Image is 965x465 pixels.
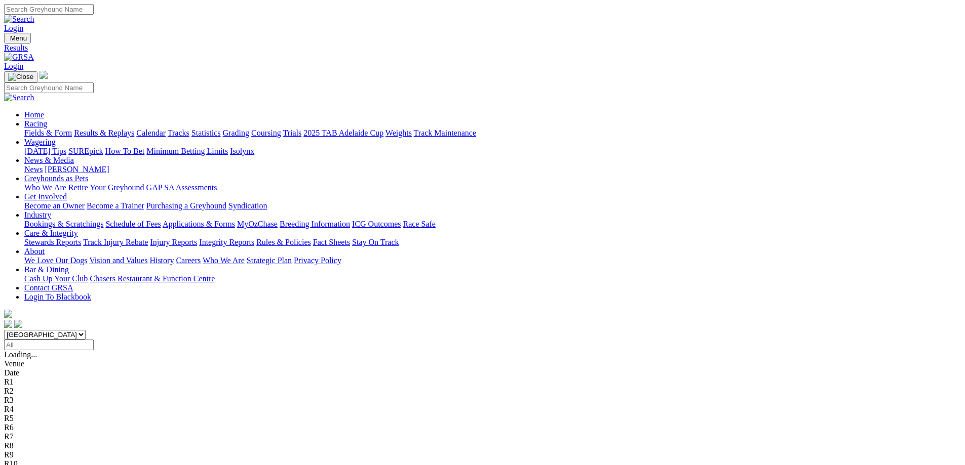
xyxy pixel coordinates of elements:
span: Menu [10,34,27,42]
div: About [24,256,961,265]
a: Bookings & Scratchings [24,220,103,228]
img: GRSA [4,53,34,62]
a: Injury Reports [150,238,197,246]
a: Stay On Track [352,238,399,246]
a: Who We Are [203,256,245,265]
a: Results [4,44,961,53]
a: Become an Owner [24,201,85,210]
a: Home [24,110,44,119]
a: Contact GRSA [24,283,73,292]
div: News & Media [24,165,961,174]
div: R3 [4,396,961,405]
a: News & Media [24,156,74,164]
a: Privacy Policy [294,256,341,265]
div: R1 [4,377,961,387]
a: We Love Our Dogs [24,256,87,265]
a: Results & Replays [74,129,134,137]
a: Racing [24,119,47,128]
a: Calendar [136,129,166,137]
button: Toggle navigation [4,71,37,82]
div: Care & Integrity [24,238,961,247]
a: SUREpick [68,147,103,155]
input: Search [4,82,94,93]
img: Close [8,73,33,81]
a: Vision and Values [89,256,147,265]
a: Schedule of Fees [105,220,161,228]
a: Wagering [24,138,56,146]
a: Purchasing a Greyhound [146,201,226,210]
img: logo-grsa-white.png [40,71,48,79]
a: Retire Your Greyhound [68,183,144,192]
a: Fields & Form [24,129,72,137]
a: Weights [385,129,412,137]
span: Loading... [4,350,37,359]
div: R2 [4,387,961,396]
div: R8 [4,441,961,450]
a: About [24,247,45,256]
a: [DATE] Tips [24,147,66,155]
a: Strategic Plan [247,256,292,265]
a: News [24,165,43,174]
a: Become a Trainer [87,201,144,210]
a: MyOzChase [237,220,278,228]
a: Login [4,24,23,32]
a: Fact Sheets [313,238,350,246]
a: Statistics [191,129,221,137]
div: Racing [24,129,961,138]
div: R4 [4,405,961,414]
div: Industry [24,220,961,229]
a: ICG Outcomes [352,220,401,228]
div: R5 [4,414,961,423]
a: Rules & Policies [256,238,311,246]
div: Greyhounds as Pets [24,183,961,192]
a: Minimum Betting Limits [146,147,228,155]
a: Greyhounds as Pets [24,174,88,183]
a: Industry [24,210,51,219]
a: Who We Are [24,183,66,192]
a: How To Bet [105,147,145,155]
img: Search [4,15,34,24]
div: R7 [4,432,961,441]
img: twitter.svg [14,320,22,328]
div: R9 [4,450,961,459]
a: Grading [223,129,249,137]
a: Syndication [228,201,267,210]
div: Bar & Dining [24,274,961,283]
a: Care & Integrity [24,229,78,237]
div: Get Involved [24,201,961,210]
div: Date [4,368,961,377]
div: R6 [4,423,961,432]
a: 2025 TAB Adelaide Cup [303,129,383,137]
a: Applications & Forms [163,220,235,228]
a: Trials [283,129,301,137]
a: GAP SA Assessments [146,183,217,192]
input: Search [4,4,94,15]
a: Login To Blackbook [24,292,91,301]
a: [PERSON_NAME] [45,165,109,174]
a: Integrity Reports [199,238,254,246]
a: Track Injury Rebate [83,238,148,246]
a: Careers [176,256,201,265]
a: Bar & Dining [24,265,69,274]
a: Get Involved [24,192,67,201]
a: Tracks [168,129,189,137]
a: Track Maintenance [414,129,476,137]
a: History [149,256,174,265]
a: Chasers Restaurant & Function Centre [90,274,215,283]
a: Login [4,62,23,70]
a: Stewards Reports [24,238,81,246]
button: Toggle navigation [4,33,31,44]
img: Search [4,93,34,102]
a: Isolynx [230,147,254,155]
a: Cash Up Your Club [24,274,88,283]
a: Race Safe [403,220,435,228]
div: Wagering [24,147,961,156]
img: facebook.svg [4,320,12,328]
a: Breeding Information [280,220,350,228]
input: Select date [4,340,94,350]
a: Coursing [251,129,281,137]
div: Venue [4,359,961,368]
img: logo-grsa-white.png [4,310,12,318]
